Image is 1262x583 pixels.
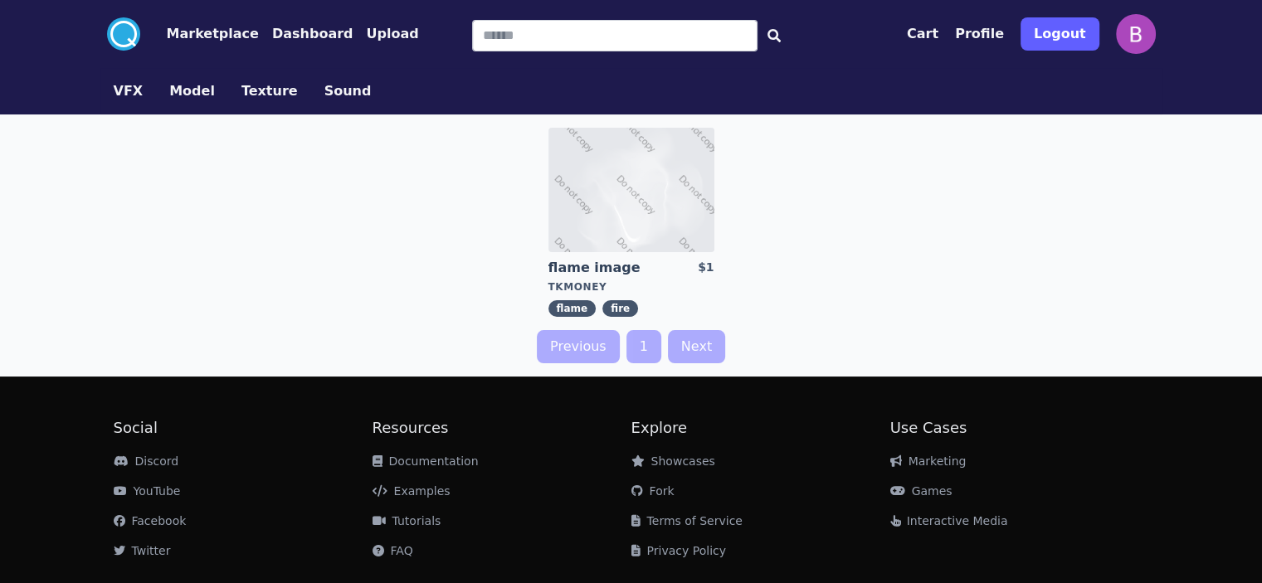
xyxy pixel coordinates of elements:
a: FAQ [373,544,413,557]
a: Examples [373,484,451,498]
a: Next [668,330,725,363]
span: fire [602,300,638,317]
a: Sound [311,81,385,101]
button: VFX [114,81,144,101]
a: Interactive Media [890,514,1008,527]
button: Model [169,81,215,101]
a: Dashboard [259,24,353,44]
button: Marketplace [167,24,259,44]
button: Logout [1021,17,1099,51]
div: tkmoney [548,280,714,294]
a: Logout [1021,11,1099,57]
a: Facebook [114,514,187,527]
a: Previous [537,330,620,363]
a: Model [156,81,228,101]
button: Profile [955,24,1004,44]
a: VFX [100,81,157,101]
a: Upload [353,24,418,44]
a: Marketing [890,454,967,468]
a: Discord [114,454,179,468]
a: 1 [626,330,661,363]
a: Marketplace [140,24,259,44]
h2: Resources [373,416,631,440]
a: Documentation [373,454,479,468]
img: profile [1116,14,1156,54]
button: Texture [241,81,298,101]
button: Upload [366,24,418,44]
div: $1 [698,259,714,277]
input: Search [472,20,758,51]
a: Showcases [631,454,715,468]
button: Dashboard [272,24,353,44]
h2: Use Cases [890,416,1149,440]
a: Texture [228,81,311,101]
a: YouTube [114,484,181,498]
img: imgAlt [548,128,714,252]
h2: Social [114,416,373,440]
button: Sound [324,81,372,101]
a: flame image [548,259,668,277]
a: Games [890,484,953,498]
h2: Explore [631,416,890,440]
a: Twitter [114,544,171,557]
button: Cart [907,24,938,44]
a: Terms of Service [631,514,743,527]
a: Privacy Policy [631,544,726,557]
a: Tutorials [373,514,441,527]
span: flame [548,300,597,317]
a: Fork [631,484,675,498]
